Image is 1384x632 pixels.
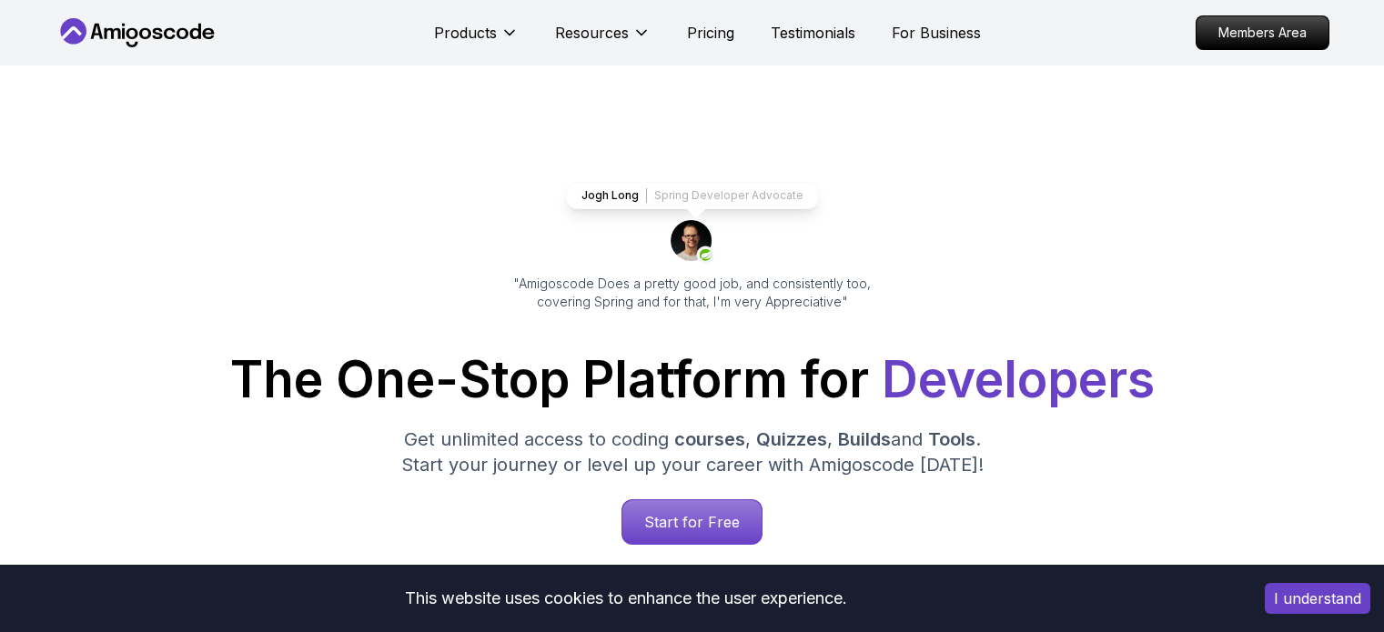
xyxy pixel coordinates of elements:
span: Quizzes [756,428,827,450]
a: Pricing [687,22,734,44]
p: Resources [555,22,629,44]
span: Developers [882,349,1155,409]
div: This website uses cookies to enhance the user experience. [14,578,1238,618]
button: Resources [555,22,651,58]
p: Products [434,22,497,44]
h1: The One-Stop Platform for [70,355,1315,405]
button: Accept cookies [1265,583,1370,614]
a: For Business [892,22,981,44]
span: Tools [928,428,975,450]
p: "Amigoscode Does a pretty good job, and consistently too, covering Spring and for that, I'm very ... [489,275,896,311]
a: Testimonials [771,22,855,44]
button: Products [434,22,519,58]
span: courses [674,428,745,450]
p: Jogh Long [581,188,639,203]
a: Members Area [1196,15,1329,50]
span: Builds [838,428,891,450]
p: Spring Developer Advocate [654,188,803,203]
p: Get unlimited access to coding , , and . Start your journey or level up your career with Amigosco... [387,426,998,477]
p: Members Area [1197,16,1328,49]
p: Start for Free [622,500,762,544]
a: Start for Free [621,499,763,545]
img: josh long [671,220,714,264]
